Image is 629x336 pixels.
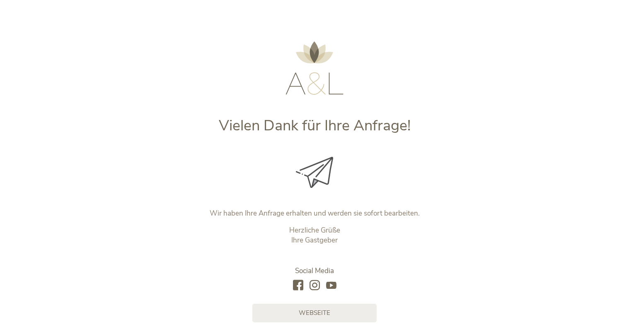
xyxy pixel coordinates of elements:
a: instagram [310,280,320,291]
p: Wir haben Ihre Anfrage erhalten und werden sie sofort bearbeiten. [142,209,488,218]
img: Vielen Dank für Ihre Anfrage! [296,157,333,188]
span: Social Media [295,266,334,276]
span: Webseite [299,309,330,317]
img: AMONTI & LUNARIS Wellnessresort [285,41,344,95]
a: facebook [293,280,303,291]
span: Vielen Dank für Ihre Anfrage! [219,115,411,136]
p: Herzliche Grüße Ihre Gastgeber [142,226,488,245]
a: Webseite [252,304,377,322]
a: youtube [326,280,336,291]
